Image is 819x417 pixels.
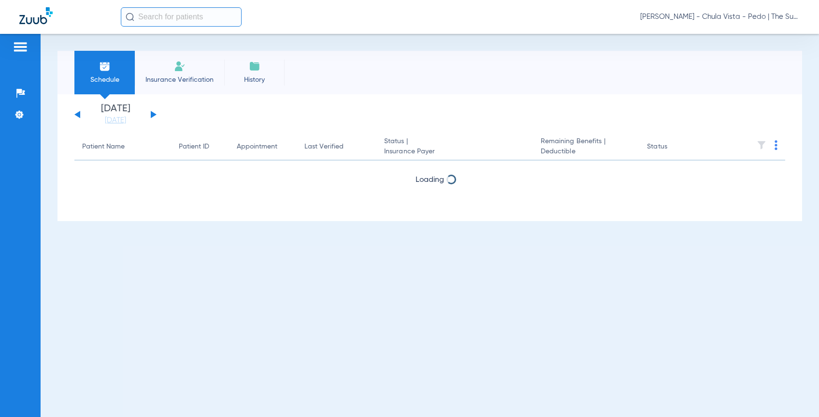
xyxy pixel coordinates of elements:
img: Schedule [99,60,111,72]
div: Last Verified [304,142,369,152]
a: [DATE] [86,116,144,125]
img: filter.svg [757,140,766,150]
div: Patient Name [82,142,125,152]
span: Insurance Payer [384,147,525,157]
img: Search Icon [126,13,134,21]
span: Deductible [541,147,632,157]
th: Remaining Benefits | [533,134,640,161]
span: Loading [416,176,444,184]
li: [DATE] [86,104,144,125]
span: [PERSON_NAME] - Chula Vista - Pedo | The Super Dentists [640,12,800,22]
span: Insurance Verification [142,75,217,85]
span: Schedule [82,75,128,85]
div: Patient ID [179,142,209,152]
input: Search for patients [121,7,242,27]
div: Patient Name [82,142,163,152]
div: Appointment [237,142,289,152]
img: History [249,60,260,72]
th: Status | [376,134,533,161]
img: hamburger-icon [13,41,28,53]
div: Patient ID [179,142,221,152]
span: History [231,75,277,85]
th: Status [639,134,704,161]
div: Last Verified [304,142,344,152]
img: group-dot-blue.svg [775,140,777,150]
img: Manual Insurance Verification [174,60,186,72]
img: Zuub Logo [19,7,53,24]
div: Appointment [237,142,277,152]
